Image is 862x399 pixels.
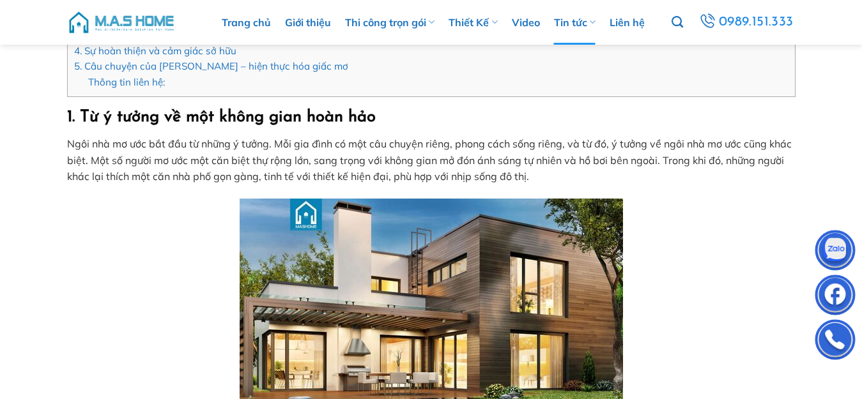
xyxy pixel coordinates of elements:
img: Facebook [816,278,854,316]
span: 0989.151.333 [719,11,794,33]
a: 5. Câu chuyện của [PERSON_NAME] – hiện thực hóa giấc mơ [74,60,348,72]
p: Ngôi nhà mơ ước bắt đầu từ những ý tưởng. Mỗi gia đình có một câu chuyện riêng, phong cách sống r... [67,136,796,185]
a: Thông tin liên hệ: [88,76,165,88]
strong: 1. Từ ý tưởng về một không gian hoàn hảo [67,109,376,125]
img: Zalo [816,233,854,271]
img: Phone [816,322,854,361]
a: 4. Sự hoàn thiện và cảm giác sở hữu [74,45,236,57]
img: M.A.S HOME – Tổng Thầu Thiết Kế Và Xây Nhà Trọn Gói [67,3,176,41]
a: 0989.151.333 [697,11,795,34]
a: Tìm kiếm [672,9,683,36]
